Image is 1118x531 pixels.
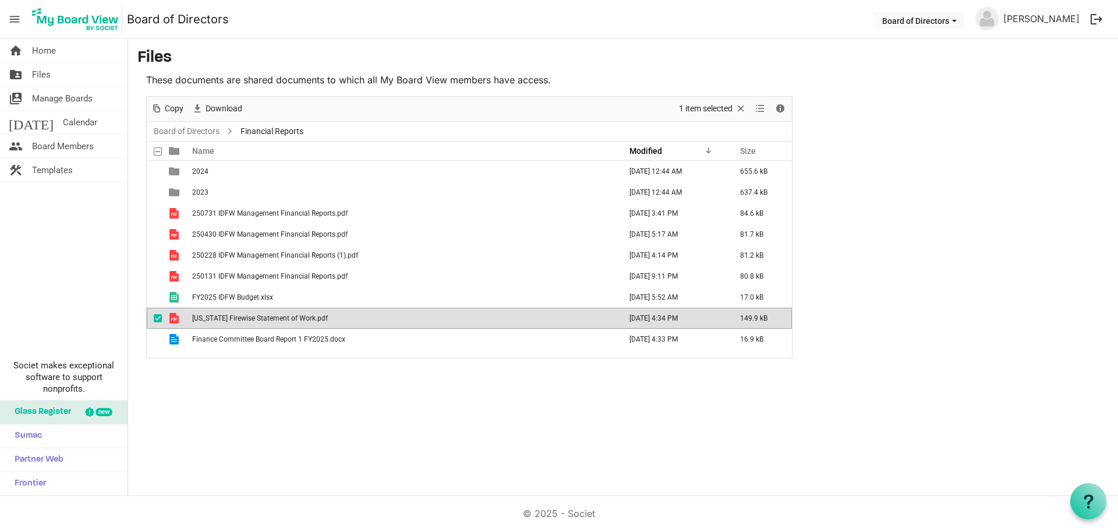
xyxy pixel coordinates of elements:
td: February 12, 2025 12:44 AM column header Modified [617,161,728,182]
td: is template cell column header type [162,329,189,350]
span: Finance Committee Board Report 1 FY2025.docx [192,335,345,343]
td: December 09, 2024 4:34 PM column header Modified [617,308,728,329]
td: 81.7 kB is template cell column header Size [728,224,792,245]
span: switch_account [9,87,23,110]
td: checkbox [147,308,162,329]
span: Financial Reports [238,124,306,139]
span: folder_shared [9,63,23,86]
span: Templates [32,159,73,182]
td: is template cell column header type [162,182,189,203]
div: View [751,97,770,121]
td: Finance Committee Board Report 1 FY2025.docx is template cell column header Name [189,329,617,350]
span: FY2025 IDFW Budget.xlsx [192,293,273,301]
td: 250131 IDFW Management Financial Reports.pdf is template cell column header Name [189,266,617,287]
td: checkbox [147,224,162,245]
td: checkbox [147,266,162,287]
span: people [9,135,23,158]
span: Partner Web [9,448,63,472]
div: Details [770,97,790,121]
span: [US_STATE] Firewise Statement of Work.pdf [192,314,328,322]
span: Manage Boards [32,87,93,110]
span: 250228 IDFW Management Financial Reports (1).pdf [192,251,358,259]
td: checkbox [147,161,162,182]
td: 2023 is template cell column header Name [189,182,617,203]
span: Sumac [9,424,42,448]
a: Board of Directors [127,8,229,31]
span: Calendar [63,111,97,134]
span: 250131 IDFW Management Financial Reports.pdf [192,272,348,280]
td: checkbox [147,245,162,266]
td: 250228 IDFW Management Financial Reports (1).pdf is template cell column header Name [189,245,617,266]
td: checkbox [147,182,162,203]
span: 250430 IDFW Management Financial Reports.pdf [192,230,348,238]
button: logout [1084,7,1109,31]
td: is template cell column header type [162,203,189,224]
td: checkbox [147,287,162,308]
div: Clear selection [675,97,751,121]
span: Files [32,63,51,86]
td: 149.9 kB is template cell column header Size [728,308,792,329]
td: Idaho Firewise Statement of Work.pdf is template cell column header Name [189,308,617,329]
img: no-profile-picture.svg [975,7,999,30]
td: August 29, 2025 3:41 PM column header Modified [617,203,728,224]
button: Details [773,101,788,116]
h3: Files [137,48,1109,68]
td: checkbox [147,329,162,350]
td: is template cell column header type [162,287,189,308]
p: These documents are shared documents to which all My Board View members have access. [146,73,792,87]
td: January 08, 2025 5:52 AM column header Modified [617,287,728,308]
span: Board Members [32,135,94,158]
td: December 09, 2024 4:33 PM column header Modified [617,329,728,350]
td: 16.9 kB is template cell column header Size [728,329,792,350]
img: My Board View Logo [29,5,122,34]
td: April 04, 2025 4:14 PM column header Modified [617,245,728,266]
span: Home [32,39,56,62]
a: © 2025 - Societ [523,508,595,519]
td: May 14, 2025 5:17 AM column header Modified [617,224,728,245]
button: Selection [677,101,749,116]
td: 81.2 kB is template cell column header Size [728,245,792,266]
span: menu [3,8,26,30]
div: Download [187,97,246,121]
td: 17.0 kB is template cell column header Size [728,287,792,308]
span: 250731 IDFW Management Financial Reports.pdf [192,209,348,217]
td: 80.8 kB is template cell column header Size [728,266,792,287]
div: new [95,408,112,416]
td: 2024 is template cell column header Name [189,161,617,182]
td: 84.6 kB is template cell column header Size [728,203,792,224]
span: [DATE] [9,111,54,134]
td: February 12, 2025 12:44 AM column header Modified [617,182,728,203]
span: construction [9,159,23,182]
td: March 05, 2025 9:11 PM column header Modified [617,266,728,287]
button: Download [190,101,245,116]
span: home [9,39,23,62]
span: 2024 [192,167,208,175]
td: 250731 IDFW Management Financial Reports.pdf is template cell column header Name [189,203,617,224]
div: Copy [147,97,187,121]
td: is template cell column header type [162,266,189,287]
td: 250430 IDFW Management Financial Reports.pdf is template cell column header Name [189,224,617,245]
td: is template cell column header type [162,224,189,245]
span: Copy [164,101,185,116]
td: FY2025 IDFW Budget.xlsx is template cell column header Name [189,287,617,308]
button: Board of Directors dropdownbutton [875,12,964,29]
td: 655.6 kB is template cell column header Size [728,161,792,182]
span: Glass Register [9,400,71,424]
a: My Board View Logo [29,5,127,34]
span: 1 item selected [678,101,734,116]
td: 637.4 kB is template cell column header Size [728,182,792,203]
button: Copy [149,101,186,116]
span: Societ makes exceptional software to support nonprofits. [5,360,122,395]
a: Board of Directors [151,124,222,139]
button: View dropdownbutton [753,101,767,116]
td: is template cell column header type [162,161,189,182]
span: Modified [629,146,662,156]
span: Size [740,146,756,156]
span: Download [204,101,243,116]
td: checkbox [147,203,162,224]
td: is template cell column header type [162,245,189,266]
span: Name [192,146,214,156]
span: Frontier [9,472,46,495]
a: [PERSON_NAME] [999,7,1084,30]
span: 2023 [192,188,208,196]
